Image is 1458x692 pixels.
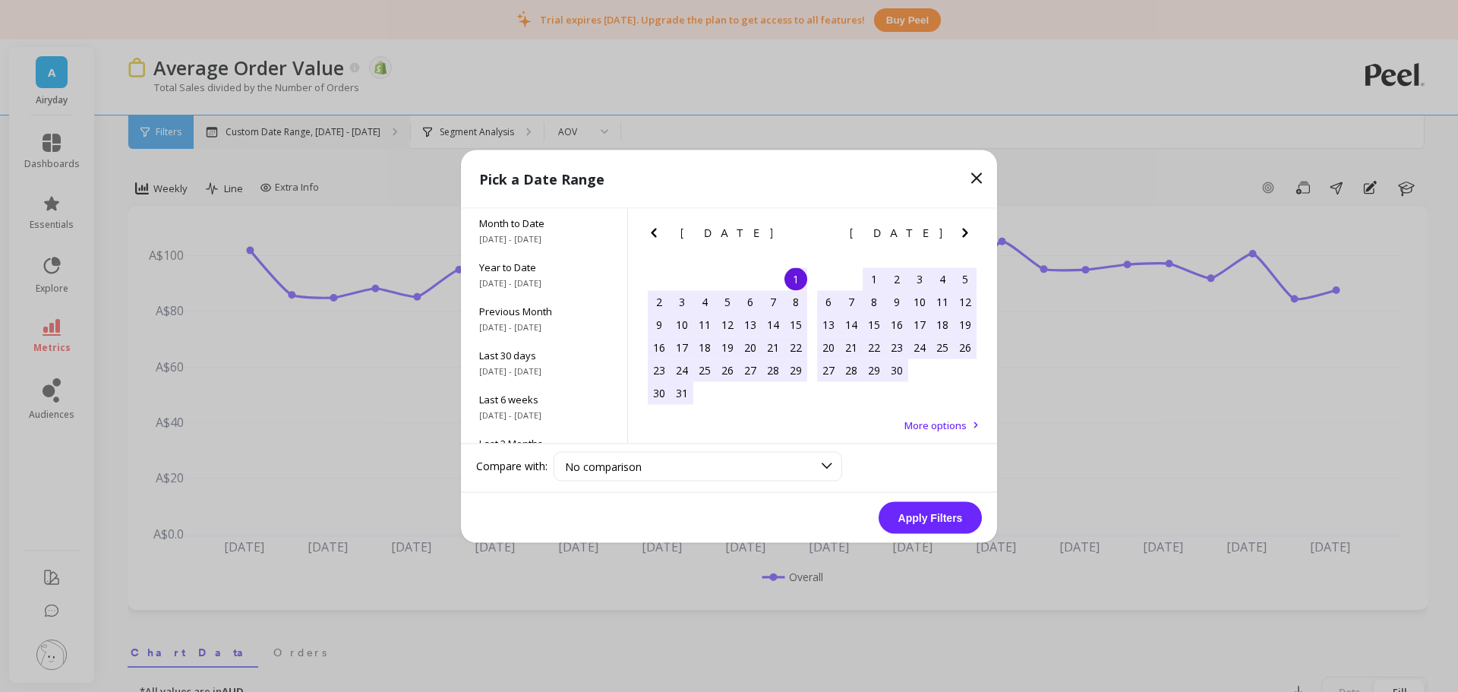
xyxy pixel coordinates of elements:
div: Choose Monday, March 10th, 2025 [671,313,693,336]
div: Choose Saturday, March 29th, 2025 [784,359,807,381]
div: month 2025-03 [648,267,807,404]
div: Choose Tuesday, April 1st, 2025 [863,267,885,290]
div: Choose Tuesday, March 11th, 2025 [693,313,716,336]
div: Choose Wednesday, April 9th, 2025 [885,290,908,313]
div: Choose Friday, March 7th, 2025 [762,290,784,313]
span: [DATE] - [DATE] [479,276,609,289]
span: [DATE] - [DATE] [479,365,609,377]
div: Choose Sunday, April 6th, 2025 [817,290,840,313]
button: Next Month [787,223,811,248]
div: Choose Wednesday, March 26th, 2025 [716,359,739,381]
span: Previous Month [479,304,609,318]
span: More options [904,418,967,431]
div: Choose Wednesday, April 23rd, 2025 [885,336,908,359]
div: Choose Sunday, March 30th, 2025 [648,381,671,404]
span: Month to Date [479,216,609,229]
div: Choose Thursday, March 27th, 2025 [739,359,762,381]
div: Choose Friday, April 4th, 2025 [931,267,954,290]
span: [DATE] [680,226,775,239]
div: Choose Saturday, April 26th, 2025 [954,336,977,359]
div: Choose Tuesday, April 8th, 2025 [863,290,885,313]
div: Choose Monday, April 7th, 2025 [840,290,863,313]
div: Choose Sunday, April 20th, 2025 [817,336,840,359]
button: Previous Month [814,223,838,248]
label: Compare with: [476,459,548,474]
div: Choose Tuesday, March 18th, 2025 [693,336,716,359]
div: Choose Thursday, March 6th, 2025 [739,290,762,313]
div: Choose Monday, April 14th, 2025 [840,313,863,336]
div: Choose Tuesday, March 25th, 2025 [693,359,716,381]
div: Choose Wednesday, March 12th, 2025 [716,313,739,336]
div: Choose Sunday, April 13th, 2025 [817,313,840,336]
div: Choose Thursday, April 17th, 2025 [908,313,931,336]
div: Choose Sunday, April 27th, 2025 [817,359,840,381]
span: Last 6 weeks [479,392,609,406]
div: Choose Friday, April 11th, 2025 [931,290,954,313]
div: Choose Sunday, March 2nd, 2025 [648,290,671,313]
div: Choose Monday, March 3rd, 2025 [671,290,693,313]
div: Choose Saturday, March 22nd, 2025 [784,336,807,359]
span: [DATE] - [DATE] [479,232,609,245]
button: Next Month [956,223,980,248]
div: Choose Thursday, March 13th, 2025 [739,313,762,336]
div: Choose Tuesday, March 4th, 2025 [693,290,716,313]
div: Choose Thursday, April 10th, 2025 [908,290,931,313]
div: Choose Saturday, March 15th, 2025 [784,313,807,336]
div: Choose Sunday, March 23rd, 2025 [648,359,671,381]
span: Year to Date [479,260,609,273]
div: Choose Wednesday, March 19th, 2025 [716,336,739,359]
div: Choose Saturday, April 12th, 2025 [954,290,977,313]
div: Choose Friday, April 25th, 2025 [931,336,954,359]
button: Apply Filters [879,501,982,533]
div: Choose Wednesday, March 5th, 2025 [716,290,739,313]
div: Choose Saturday, April 5th, 2025 [954,267,977,290]
div: Choose Wednesday, April 16th, 2025 [885,313,908,336]
div: Choose Monday, April 28th, 2025 [840,359,863,381]
div: Choose Friday, March 14th, 2025 [762,313,784,336]
div: Choose Saturday, March 8th, 2025 [784,290,807,313]
div: Choose Thursday, March 20th, 2025 [739,336,762,359]
div: Choose Friday, March 28th, 2025 [762,359,784,381]
div: Choose Tuesday, April 29th, 2025 [863,359,885,381]
div: Choose Monday, March 24th, 2025 [671,359,693,381]
span: Last 3 Months [479,436,609,450]
div: month 2025-04 [817,267,977,381]
div: Choose Monday, March 31st, 2025 [671,381,693,404]
div: Choose Saturday, April 19th, 2025 [954,313,977,336]
div: Choose Wednesday, April 30th, 2025 [885,359,908,381]
button: Previous Month [645,223,669,248]
p: Pick a Date Range [479,168,604,189]
div: Choose Tuesday, April 22nd, 2025 [863,336,885,359]
div: Choose Wednesday, April 2nd, 2025 [885,267,908,290]
span: Last 30 days [479,348,609,362]
div: Choose Thursday, April 24th, 2025 [908,336,931,359]
div: Choose Friday, April 18th, 2025 [931,313,954,336]
span: [DATE] [850,226,945,239]
div: Choose Thursday, April 3rd, 2025 [908,267,931,290]
div: Choose Saturday, March 1st, 2025 [784,267,807,290]
span: No comparison [565,459,642,473]
span: [DATE] - [DATE] [479,321,609,333]
div: Choose Monday, March 17th, 2025 [671,336,693,359]
div: Choose Sunday, March 16th, 2025 [648,336,671,359]
div: Choose Tuesday, April 15th, 2025 [863,313,885,336]
div: Choose Monday, April 21st, 2025 [840,336,863,359]
div: Choose Friday, March 21st, 2025 [762,336,784,359]
span: [DATE] - [DATE] [479,409,609,421]
div: Choose Sunday, March 9th, 2025 [648,313,671,336]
